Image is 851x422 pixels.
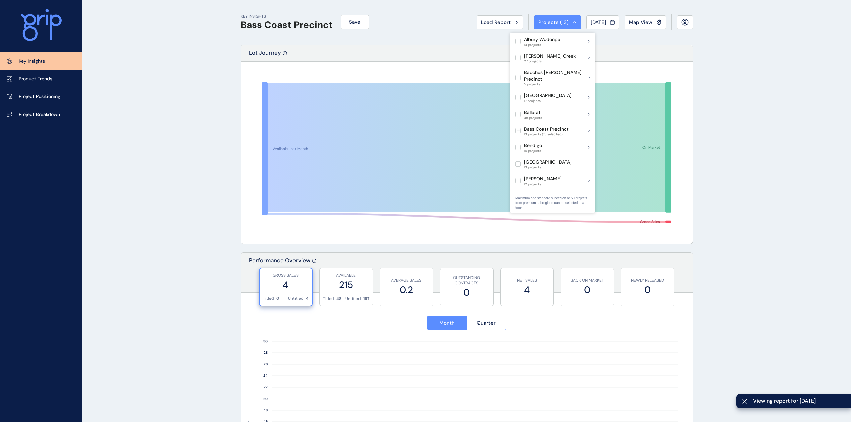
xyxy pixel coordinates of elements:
[249,49,281,61] p: Lot Journey
[323,278,369,291] label: 215
[564,283,610,296] label: 0
[264,362,268,367] text: 26
[625,283,671,296] label: 0
[504,278,550,283] p: NET SALES
[534,15,581,29] button: Projects (13)
[427,316,467,330] button: Month
[444,275,490,286] p: OUTSTANDING CONTRACTS
[524,132,569,136] span: 13 projects (13 selected)
[524,69,589,82] p: Bacchus [PERSON_NAME] Precinct
[524,126,569,133] p: Bass Coast Precinct
[444,286,490,299] label: 0
[481,19,511,26] span: Load Report
[263,273,309,278] p: GROSS SALES
[349,19,361,25] span: Save
[524,182,562,186] span: 12 projects
[504,283,550,296] label: 4
[524,159,572,166] p: [GEOGRAPHIC_DATA]
[439,320,455,326] span: Month
[524,36,560,43] p: Albury Wodonga
[19,76,52,82] p: Product Trends
[524,192,581,199] p: [PERSON_NAME] Precinct
[524,109,542,116] p: Ballarat
[383,283,430,296] label: 0.2
[241,19,333,31] h1: Bass Coast Precinct
[591,19,606,26] span: [DATE]
[515,196,590,210] p: Maximum one standard subregion or 50 projects from premium subregions can be selected at a time.
[19,93,60,100] p: Project Positioning
[477,320,496,326] span: Quarter
[524,149,542,153] span: 19 projects
[19,111,60,118] p: Project Breakdown
[524,175,562,182] p: [PERSON_NAME]
[264,408,268,413] text: 18
[263,374,268,378] text: 24
[263,296,274,301] p: Titled
[288,296,304,301] p: Untitled
[524,53,576,60] p: [PERSON_NAME] Creek
[336,296,342,302] p: 48
[524,92,572,99] p: [GEOGRAPHIC_DATA]
[323,273,369,278] p: AVAILABLE
[753,397,846,405] span: Viewing report for [DATE]
[625,15,666,29] button: Map View
[629,19,652,26] span: Map View
[524,43,560,47] span: 14 projects
[263,339,268,344] text: 30
[264,385,268,390] text: 22
[477,15,523,29] button: Load Report
[538,19,569,26] span: Projects ( 13 )
[524,116,542,120] span: 48 projects
[524,142,542,149] p: Bendigo
[263,397,268,401] text: 20
[564,278,610,283] p: BACK ON MARKET
[586,15,619,29] button: [DATE]
[276,296,279,301] p: 0
[524,99,572,103] span: 17 projects
[249,257,310,292] p: Performance Overview
[363,296,369,302] p: 167
[263,278,309,291] label: 4
[306,296,309,301] p: 4
[241,14,333,19] p: KEY INSIGHTS
[524,59,576,63] span: 27 projects
[524,165,572,169] span: 13 projects
[341,15,369,29] button: Save
[345,296,361,302] p: Untitled
[323,296,334,302] p: Titled
[524,82,589,86] span: 5 projects
[19,58,45,65] p: Key Insights
[383,278,430,283] p: AVERAGE SALES
[466,316,506,330] button: Quarter
[264,351,268,355] text: 28
[625,278,671,283] p: NEWLY RELEASED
